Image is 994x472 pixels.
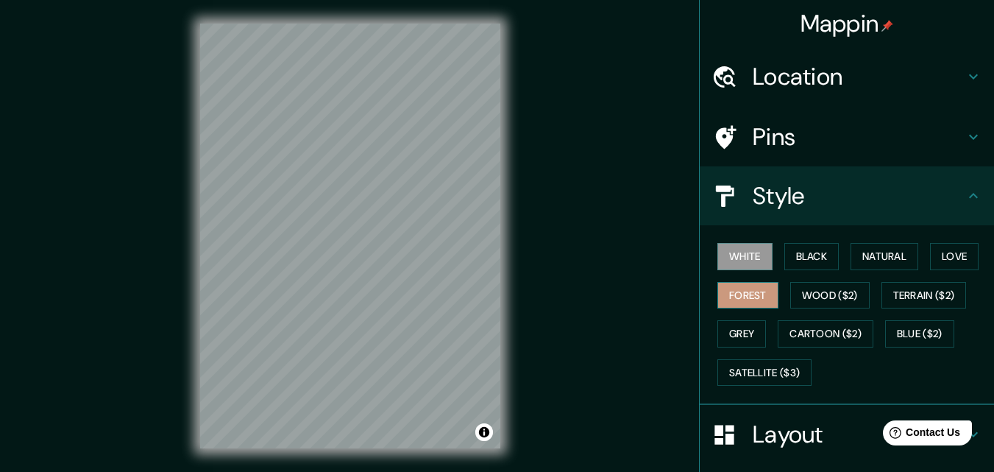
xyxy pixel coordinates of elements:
div: Layout [700,405,994,464]
button: White [717,243,773,270]
div: Style [700,166,994,225]
div: Pins [700,108,994,166]
h4: Layout [753,420,965,449]
button: Love [930,243,979,270]
h4: Pins [753,122,965,152]
h4: Mappin [800,9,894,38]
button: Terrain ($2) [881,282,967,309]
canvas: Map [200,24,500,448]
button: Cartoon ($2) [778,320,873,348]
h4: Location [753,62,965,91]
img: pin-icon.png [881,20,893,32]
button: Black [784,243,839,270]
button: Toggle attribution [475,423,493,441]
div: Location [700,47,994,106]
button: Wood ($2) [790,282,870,309]
h4: Style [753,181,965,211]
iframe: Help widget launcher [863,415,978,456]
button: Blue ($2) [885,320,954,348]
button: Satellite ($3) [717,359,812,387]
button: Forest [717,282,778,309]
button: Natural [851,243,918,270]
button: Grey [717,320,766,348]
